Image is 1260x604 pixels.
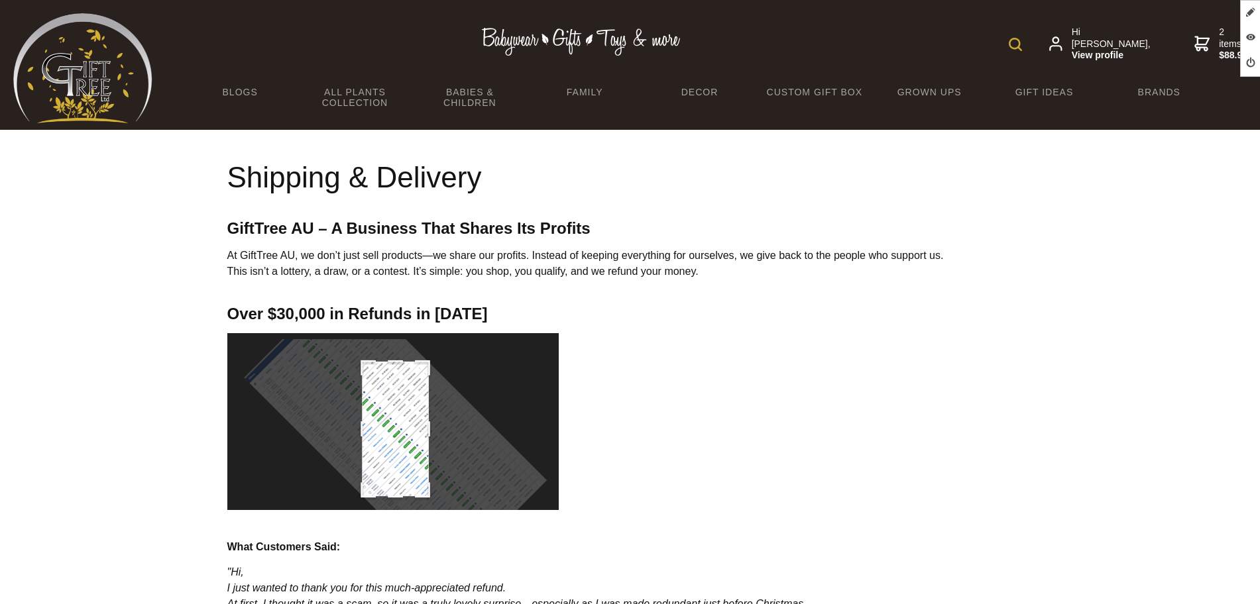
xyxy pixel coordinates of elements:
[1072,50,1152,62] strong: View profile
[183,78,298,106] a: BLOGS
[227,305,488,323] strong: Over $30,000 in Refunds in [DATE]
[1102,78,1216,106] a: Brands
[227,219,591,237] strong: GiftTree AU – A Business That Shares Its Profits
[757,78,872,106] a: Custom Gift Box
[412,78,527,117] a: Babies & Children
[1072,26,1152,62] span: Hi [PERSON_NAME],
[227,582,506,593] em: I just wanted to thank you for this much-appreciated refund.
[13,13,152,123] img: Babyware - Gifts - Toys and more...
[227,162,1033,193] h1: Shipping & Delivery
[987,78,1102,106] a: Gift Ideas
[298,78,412,117] a: All Plants Collection
[642,78,757,106] a: Decor
[481,28,680,56] img: Babywear - Gifts - Toys & more
[1009,38,1022,51] img: product search
[527,78,642,106] a: Family
[1049,26,1152,62] a: Hi [PERSON_NAME],View profile
[1219,26,1248,62] span: 2 items
[872,78,986,106] a: Grown Ups
[227,541,341,552] strong: What Customers Said:
[1219,50,1248,62] strong: $88.97
[1194,26,1248,62] a: 2 items$88.97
